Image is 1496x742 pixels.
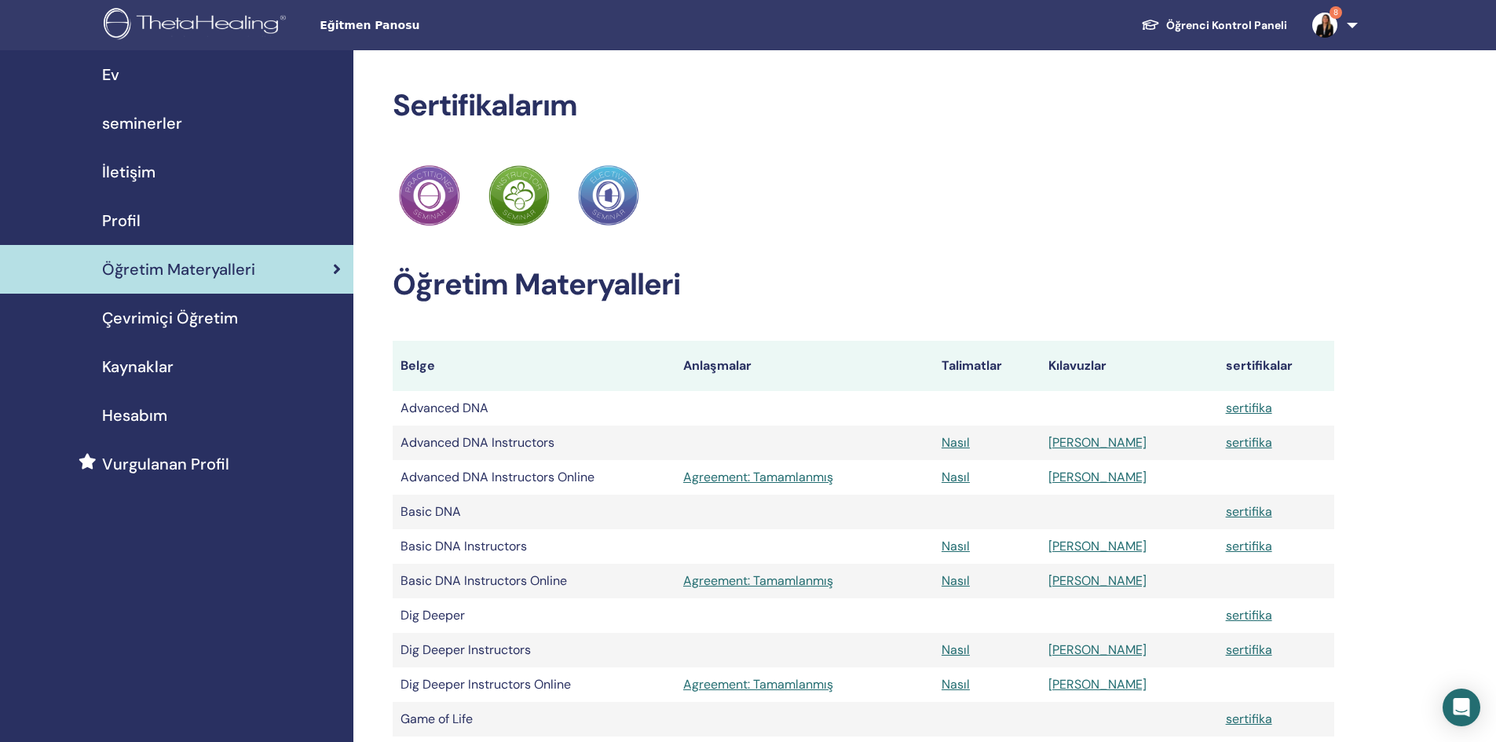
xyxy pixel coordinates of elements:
[942,469,970,485] a: Nasıl
[1141,18,1160,31] img: graduation-cap-white.svg
[393,426,675,460] td: Advanced DNA Instructors
[393,633,675,667] td: Dig Deeper Instructors
[1226,400,1272,416] a: sertifika
[1041,341,1218,391] th: Kılavuzlar
[1128,11,1300,40] a: Öğrenci Kontrol Paneli
[399,165,460,226] img: Practitioner
[102,160,155,184] span: İletişim
[683,675,926,694] a: Agreement: Tamamlanmış
[1330,6,1342,19] span: 8
[683,572,926,590] a: Agreement: Tamamlanmış
[102,452,229,476] span: Vurgulanan Profil
[1443,689,1480,726] div: Open Intercom Messenger
[1226,641,1272,658] a: sertifika
[1312,13,1337,38] img: default.jpg
[1226,434,1272,451] a: sertifika
[675,341,934,391] th: Anlaşmalar
[1218,341,1334,391] th: sertifikalar
[578,165,639,226] img: Practitioner
[1048,469,1147,485] a: [PERSON_NAME]
[102,258,255,281] span: Öğretim Materyalleri
[393,702,675,737] td: Game of Life
[1226,538,1272,554] a: sertifika
[102,404,167,427] span: Hesabım
[102,111,182,135] span: seminerler
[1226,711,1272,727] a: sertifika
[393,564,675,598] td: Basic DNA Instructors Online
[683,468,926,487] a: Agreement: Tamamlanmış
[393,495,675,529] td: Basic DNA
[1048,434,1147,451] a: [PERSON_NAME]
[393,529,675,564] td: Basic DNA Instructors
[393,391,675,426] td: Advanced DNA
[942,538,970,554] a: Nasıl
[1048,676,1147,693] a: [PERSON_NAME]
[393,267,1334,303] h2: Öğretim Materyalleri
[1048,538,1147,554] a: [PERSON_NAME]
[1048,572,1147,589] a: [PERSON_NAME]
[942,434,970,451] a: Nasıl
[934,341,1041,391] th: Talimatlar
[393,88,1334,124] h2: Sertifikalarım
[1226,607,1272,623] a: sertifika
[942,641,970,658] a: Nasıl
[942,572,970,589] a: Nasıl
[393,598,675,633] td: Dig Deeper
[104,8,291,43] img: logo.png
[1048,641,1147,658] a: [PERSON_NAME]
[942,676,970,693] a: Nasıl
[320,17,555,34] span: Eğitmen Panosu
[393,460,675,495] td: Advanced DNA Instructors Online
[102,209,141,232] span: Profil
[102,63,119,86] span: Ev
[102,306,238,330] span: Çevrimiçi Öğretim
[488,165,550,226] img: Practitioner
[393,667,675,702] td: Dig Deeper Instructors Online
[102,355,174,378] span: Kaynaklar
[1226,503,1272,520] a: sertifika
[393,341,675,391] th: Belge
